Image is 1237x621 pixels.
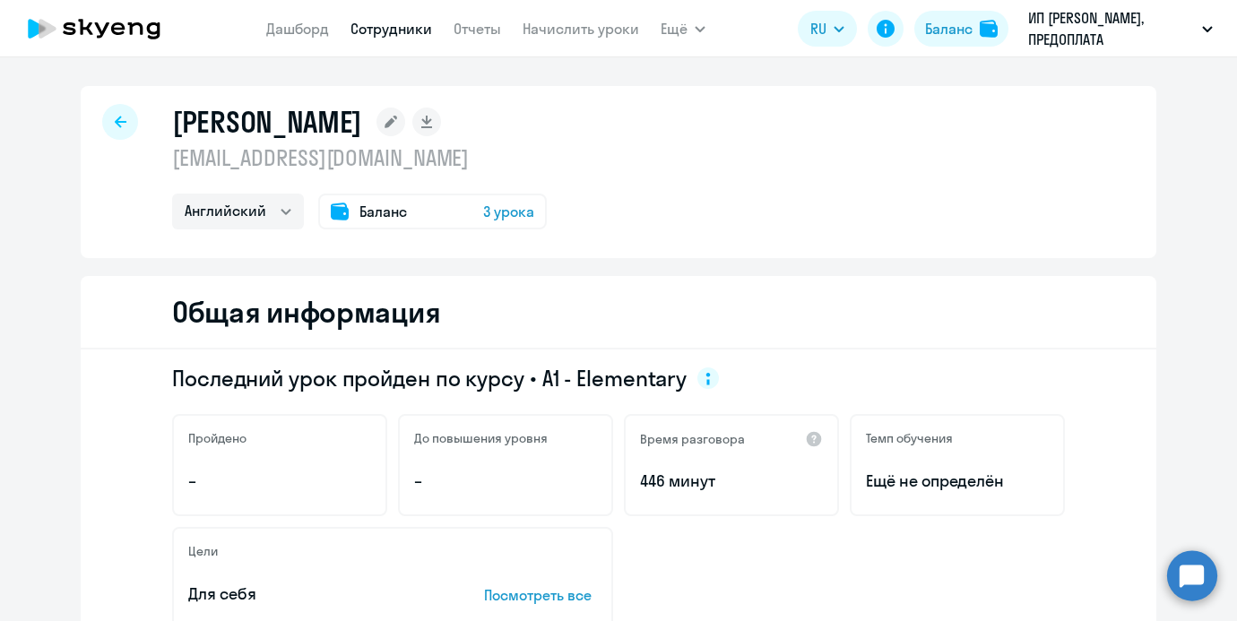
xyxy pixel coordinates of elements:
[925,18,973,39] div: Баланс
[523,20,639,38] a: Начислить уроки
[359,201,407,222] span: Баланс
[914,11,1008,47] button: Балансbalance
[188,430,247,446] h5: Пройдено
[798,11,857,47] button: RU
[661,18,688,39] span: Ещё
[414,470,597,493] p: –
[350,20,432,38] a: Сотрудники
[661,11,705,47] button: Ещё
[172,364,687,392] span: Последний урок пройден по курсу • A1 - Elementary
[640,431,745,447] h5: Время разговора
[866,470,1049,493] span: Ещё не определён
[810,18,826,39] span: RU
[980,20,998,38] img: balance
[188,582,428,606] p: Для себя
[414,430,548,446] h5: До повышения уровня
[866,430,953,446] h5: Темп обучения
[483,201,534,222] span: 3 урока
[454,20,501,38] a: Отчеты
[1028,7,1195,50] p: ИП [PERSON_NAME], ПРЕДОПЛАТА
[1019,7,1222,50] button: ИП [PERSON_NAME], ПРЕДОПЛАТА
[484,584,597,606] p: Посмотреть все
[188,543,218,559] h5: Цели
[266,20,329,38] a: Дашборд
[188,470,371,493] p: –
[172,294,440,330] h2: Общая информация
[640,470,823,493] p: 446 минут
[172,104,362,140] h1: [PERSON_NAME]
[172,143,547,172] p: [EMAIL_ADDRESS][DOMAIN_NAME]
